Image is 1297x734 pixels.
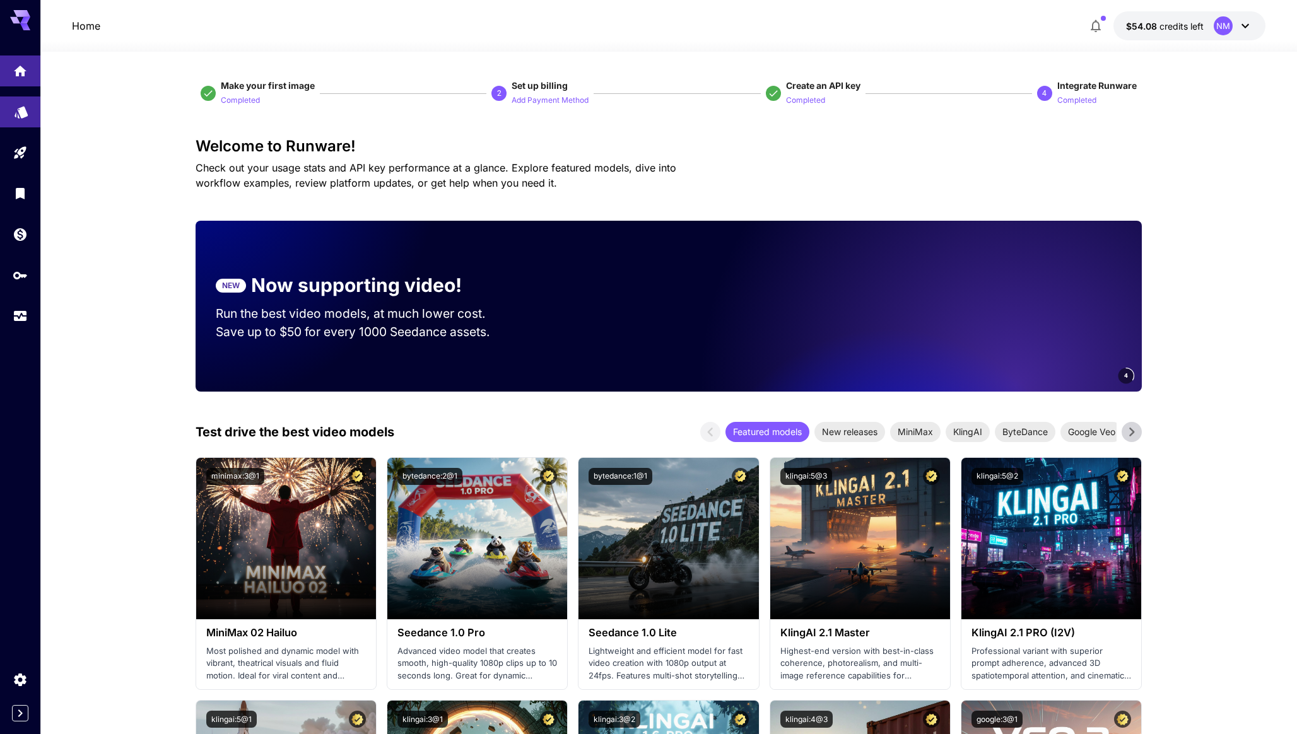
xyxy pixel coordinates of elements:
[387,458,567,619] img: alt
[995,425,1055,438] span: ByteDance
[196,458,376,619] img: alt
[814,425,885,438] span: New releases
[589,627,748,639] h3: Seedance 1.0 Lite
[725,422,809,442] div: Featured models
[13,141,28,157] div: Playground
[196,137,1142,155] h3: Welcome to Runware!
[397,711,448,728] button: klingai:3@1
[995,422,1055,442] div: ByteDance
[890,422,941,442] div: MiniMax
[1114,711,1131,728] button: Certified Model – Vetted for best performance and includes a commercial license.
[221,92,260,107] button: Completed
[221,95,260,107] p: Completed
[512,80,568,91] span: Set up billing
[206,645,366,682] p: Most polished and dynamic model with vibrant, theatrical visuals and fluid motion. Ideal for vira...
[13,182,28,198] div: Library
[14,100,29,116] div: Models
[196,161,676,189] span: Check out your usage stats and API key performance at a glance. Explore featured models, dive int...
[216,305,510,323] p: Run the best video models, at much lower cost.
[589,711,640,728] button: klingai:3@2
[222,280,240,291] p: NEW
[780,645,940,682] p: Highest-end version with best-in-class coherence, photorealism, and multi-image reference capabil...
[1060,422,1123,442] div: Google Veo
[512,95,589,107] p: Add Payment Method
[732,468,749,485] button: Certified Model – Vetted for best performance and includes a commercial license.
[1057,80,1137,91] span: Integrate Runware
[946,422,990,442] div: KlingAI
[72,18,100,33] nav: breadcrumb
[13,60,28,76] div: Home
[13,223,28,239] div: Wallet
[72,18,100,33] a: Home
[540,468,557,485] button: Certified Model – Vetted for best performance and includes a commercial license.
[971,627,1131,639] h3: KlingAI 2.1 PRO (I2V)
[971,645,1131,682] p: Professional variant with superior prompt adherence, advanced 3D spatiotemporal attention, and ci...
[1124,371,1128,380] span: 4
[221,80,315,91] span: Make your first image
[397,468,462,485] button: bytedance:2@1
[786,80,860,91] span: Create an API key
[786,95,825,107] p: Completed
[780,711,833,728] button: klingai:4@3
[13,308,28,324] div: Usage
[770,458,950,619] img: alt
[786,92,825,107] button: Completed
[923,711,940,728] button: Certified Model – Vetted for best performance and includes a commercial license.
[1214,16,1233,35] div: NM
[589,645,748,682] p: Lightweight and efficient model for fast video creation with 1080p output at 24fps. Features mult...
[12,705,28,721] button: Expand sidebar
[1057,95,1096,107] p: Completed
[13,672,28,687] div: Settings
[890,425,941,438] span: MiniMax
[589,468,652,485] button: bytedance:1@1
[206,468,264,485] button: minimax:3@1
[578,458,758,619] img: alt
[1060,425,1123,438] span: Google Veo
[497,88,502,99] p: 2
[13,264,28,279] div: API Keys
[251,271,462,300] p: Now supporting video!
[725,425,809,438] span: Featured models
[397,627,557,639] h3: Seedance 1.0 Pro
[780,627,940,639] h3: KlingAI 2.1 Master
[397,645,557,682] p: Advanced video model that creates smooth, high-quality 1080p clips up to 10 seconds long. Great f...
[1126,20,1204,33] div: $54.08333
[732,711,749,728] button: Certified Model – Vetted for best performance and includes a commercial license.
[961,458,1141,619] img: alt
[971,468,1023,485] button: klingai:5@2
[1114,468,1131,485] button: Certified Model – Vetted for best performance and includes a commercial license.
[206,627,366,639] h3: MiniMax 02 Hailuo
[780,468,832,485] button: klingai:5@3
[1159,21,1204,32] span: credits left
[206,711,257,728] button: klingai:5@1
[512,92,589,107] button: Add Payment Method
[946,425,990,438] span: KlingAI
[349,468,366,485] button: Certified Model – Vetted for best performance and includes a commercial license.
[216,323,510,341] p: Save up to $50 for every 1000 Seedance assets.
[1057,92,1096,107] button: Completed
[1113,11,1265,40] button: $54.08333NM
[1042,88,1047,99] p: 4
[196,422,394,441] p: Test drive the best video models
[1126,21,1159,32] span: $54.08
[923,468,940,485] button: Certified Model – Vetted for best performance and includes a commercial license.
[540,711,557,728] button: Certified Model – Vetted for best performance and includes a commercial license.
[814,422,885,442] div: New releases
[349,711,366,728] button: Certified Model – Vetted for best performance and includes a commercial license.
[971,711,1023,728] button: google:3@1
